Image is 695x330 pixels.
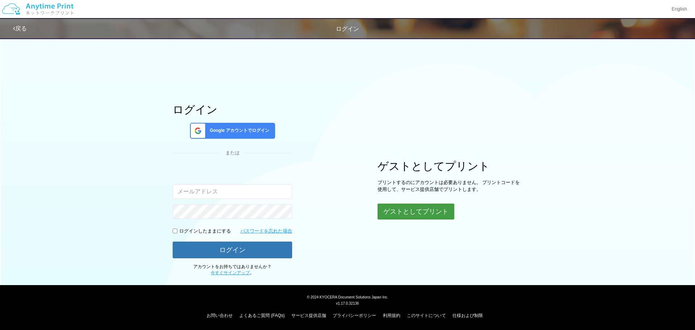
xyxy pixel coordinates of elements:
input: メールアドレス [173,184,292,199]
a: プライバシーポリシー [333,313,376,318]
span: v1.17.0.32136 [336,301,359,305]
p: アカウントをお持ちではありませんか？ [173,264,292,276]
a: 今すぐサインアップ [211,270,250,275]
button: ログイン [173,242,292,258]
h1: ログイン [173,104,292,116]
span: 。 [211,270,254,275]
h1: ゲストとしてプリント [378,160,522,172]
p: ログインしたままにする [179,228,231,235]
a: よくあるご質問 (FAQs) [239,313,285,318]
a: サービス提供店舗 [291,313,326,318]
p: プリントするのにアカウントは必要ありません。 プリントコードを使用して、サービス提供店舗でプリントします。 [378,179,522,193]
a: パスワードを忘れた場合 [240,228,292,235]
button: ゲストとしてプリント [378,204,454,220]
a: 利用規約 [383,313,400,318]
span: ログイン [336,26,359,32]
span: Google アカウントでログイン [207,128,269,134]
a: このサイトについて [407,313,446,318]
div: または [173,150,292,156]
a: お問い合わせ [207,313,233,318]
a: 仕様および制限 [452,313,483,318]
span: © 2024 KYOCERA Document Solutions Japan Inc. [307,295,388,299]
a: 戻る [13,25,27,32]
